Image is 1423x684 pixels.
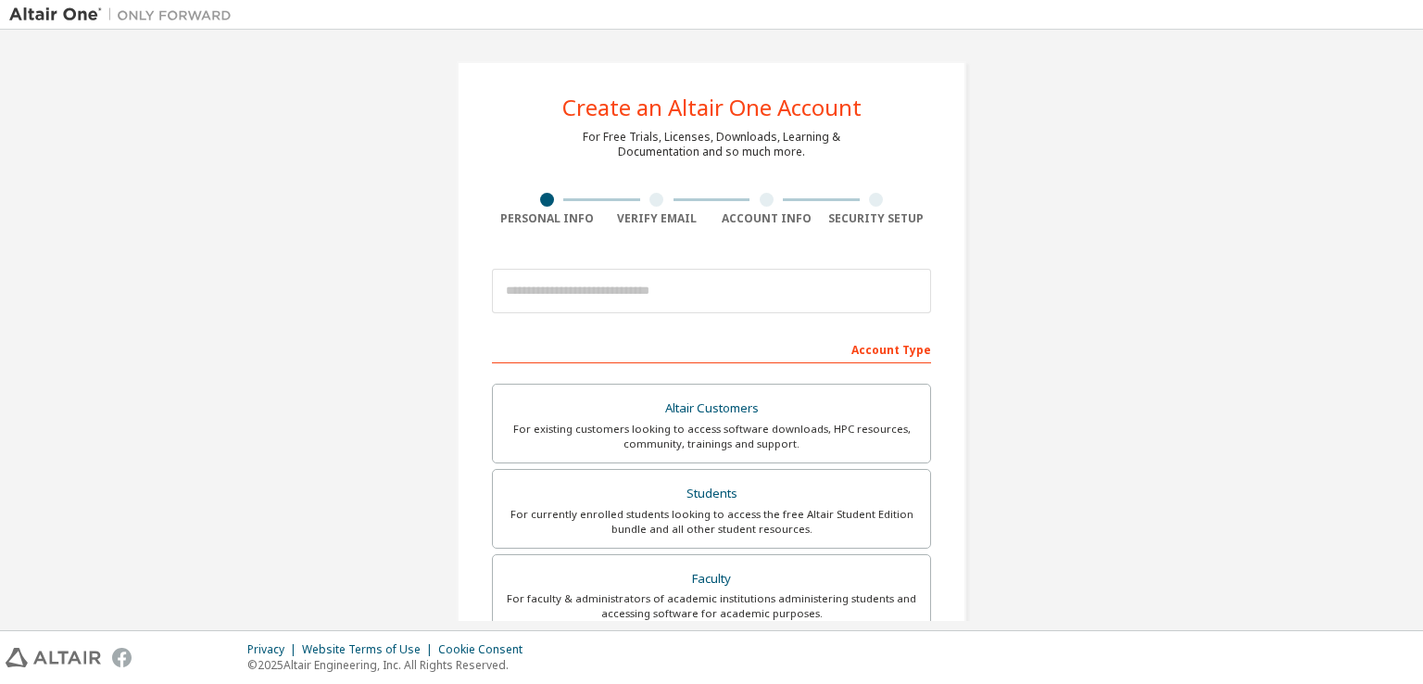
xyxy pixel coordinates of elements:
[504,481,919,507] div: Students
[711,211,822,226] div: Account Info
[562,96,862,119] div: Create an Altair One Account
[247,642,302,657] div: Privacy
[302,642,438,657] div: Website Terms of Use
[438,642,534,657] div: Cookie Consent
[504,507,919,537] div: For currently enrolled students looking to access the free Altair Student Edition bundle and all ...
[492,334,931,363] div: Account Type
[247,657,534,673] p: © 2025 Altair Engineering, Inc. All Rights Reserved.
[602,211,712,226] div: Verify Email
[504,396,919,422] div: Altair Customers
[583,130,840,159] div: For Free Trials, Licenses, Downloads, Learning & Documentation and so much more.
[504,422,919,451] div: For existing customers looking to access software downloads, HPC resources, community, trainings ...
[492,211,602,226] div: Personal Info
[6,648,101,667] img: altair_logo.svg
[112,648,132,667] img: facebook.svg
[504,591,919,621] div: For faculty & administrators of academic institutions administering students and accessing softwa...
[822,211,932,226] div: Security Setup
[9,6,241,24] img: Altair One
[504,566,919,592] div: Faculty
